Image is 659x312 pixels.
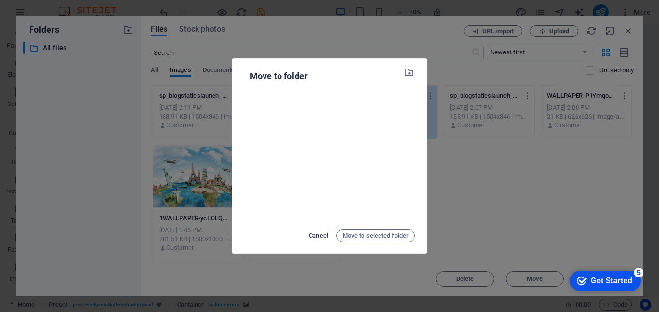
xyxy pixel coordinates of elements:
span: Move to selected folder [343,230,409,242]
span: Add elements [212,229,260,243]
div: Drop content here [30,187,499,256]
span: Cancel [309,230,328,242]
div: Get Started 5 items remaining, 0% complete [8,5,79,25]
p: Move to folder [244,70,308,83]
span: Paste clipboard [264,229,317,243]
button: Move to selected folder [336,229,415,242]
div: Get Started [29,11,70,19]
div: 5 [72,2,82,12]
button: Cancel [306,228,330,243]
